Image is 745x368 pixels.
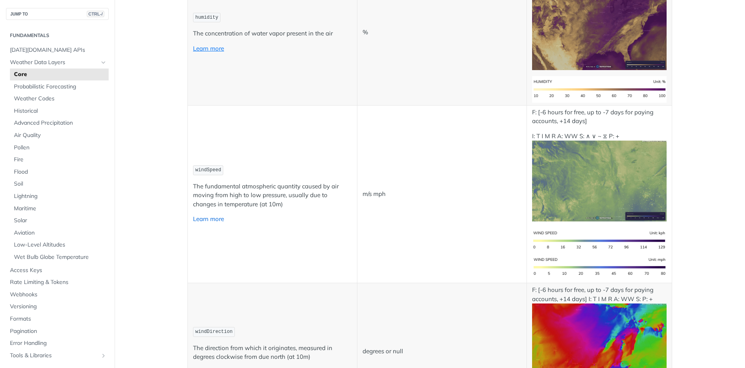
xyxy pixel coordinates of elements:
[6,289,109,301] a: Webhooks
[14,95,107,103] span: Weather Codes
[87,11,104,17] span: CTRL-/
[6,276,109,288] a: Rate Limiting & Tokens
[532,25,667,33] span: Expand image
[532,176,667,184] span: Expand image
[6,32,109,39] h2: Fundamentals
[363,347,521,356] p: degrees or null
[195,15,218,20] span: humidity
[14,168,107,176] span: Flood
[6,313,109,325] a: Formats
[532,132,667,221] p: I: T I M R A: WW S: ∧ ∨ ~ ⧖ P: +
[10,303,107,311] span: Versioning
[100,352,107,359] button: Show subpages for Tools & Libraries
[10,46,107,54] span: [DATE][DOMAIN_NAME] APIs
[6,350,109,362] a: Tools & LibrariesShow subpages for Tools & Libraries
[14,229,107,237] span: Aviation
[193,344,352,362] p: The direction from which it originates, measured in degrees clockwise from due north (at 10m)
[14,144,107,152] span: Pollen
[6,264,109,276] a: Access Keys
[10,69,109,80] a: Core
[10,352,98,360] span: Tools & Libraries
[10,117,109,129] a: Advanced Precipitation
[10,129,109,141] a: Air Quality
[10,278,107,286] span: Rate Limiting & Tokens
[10,291,107,299] span: Webhooks
[14,70,107,78] span: Core
[10,154,109,166] a: Fire
[14,205,107,213] span: Maritime
[193,182,352,209] p: The fundamental atmospheric quantity caused by air moving from high to low pressure, usually due ...
[10,59,98,67] span: Weather Data Layers
[532,339,667,347] span: Expand image
[14,107,107,115] span: Historical
[532,236,667,244] span: Expand image
[14,253,107,261] span: Wet Bulb Globe Temperature
[10,105,109,117] a: Historical
[10,227,109,239] a: Aviation
[10,315,107,323] span: Formats
[532,108,667,126] p: F: [-6 hours for free, up to -7 days for paying accounts, +14 days]
[10,81,109,93] a: Probabilistic Forecasting
[10,251,109,263] a: Wet Bulb Globe Temperature
[10,239,109,251] a: Low-Level Altitudes
[363,28,521,37] p: %
[10,203,109,215] a: Maritime
[10,339,107,347] span: Error Handling
[193,215,224,223] a: Learn more
[195,167,221,173] span: windSpeed
[14,156,107,164] span: Fire
[10,190,109,202] a: Lightning
[14,180,107,188] span: Soil
[6,44,109,56] a: [DATE][DOMAIN_NAME] APIs
[10,266,107,274] span: Access Keys
[195,329,233,335] span: windDirection
[10,93,109,105] a: Weather Codes
[10,327,107,335] span: Pagination
[14,131,107,139] span: Air Quality
[6,337,109,349] a: Error Handling
[6,57,109,69] a: Weather Data LayersHide subpages for Weather Data Layers
[6,325,109,337] a: Pagination
[10,215,109,227] a: Solar
[193,29,352,38] p: The concentration of water vapor present in the air
[363,190,521,199] p: m/s mph
[532,263,667,270] span: Expand image
[10,178,109,190] a: Soil
[14,119,107,127] span: Advanced Precipitation
[14,192,107,200] span: Lightning
[6,8,109,20] button: JUMP TOCTRL-/
[100,59,107,66] button: Hide subpages for Weather Data Layers
[10,166,109,178] a: Flood
[14,83,107,91] span: Probabilistic Forecasting
[10,142,109,154] a: Pollen
[6,301,109,313] a: Versioning
[14,217,107,225] span: Solar
[193,45,224,52] a: Learn more
[14,241,107,249] span: Low-Level Altitudes
[532,85,667,92] span: Expand image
